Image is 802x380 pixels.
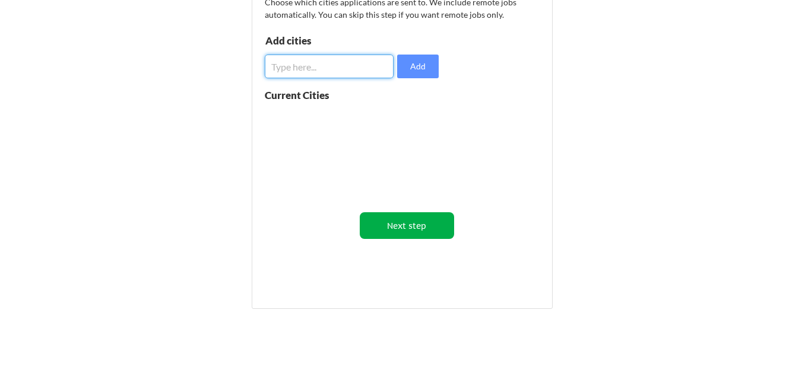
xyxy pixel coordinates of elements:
button: Add [397,55,439,78]
button: Next step [360,212,454,239]
input: Type here... [265,55,394,78]
div: Current Cities [265,90,355,100]
div: Add cities [265,36,388,46]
